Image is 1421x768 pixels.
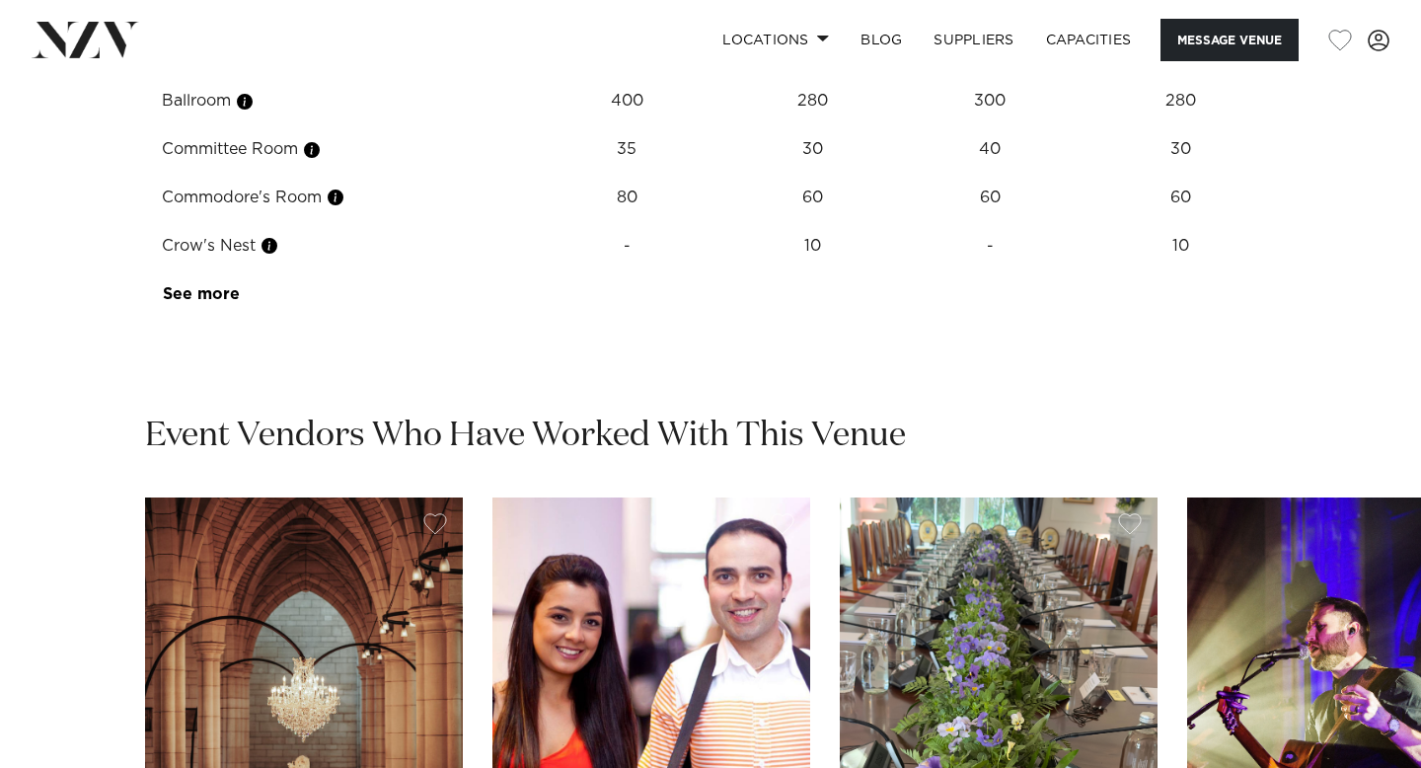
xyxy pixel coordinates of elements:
[285,17,796,283] img: 6S28azsLnpU6MBB2mrE5euJR6uOV7xOnP1WKrLDf.jpg
[918,19,1029,61] a: SUPPLIERS
[145,414,906,458] h2: Event Vendors Who Have Worked With This Venue
[845,19,918,61] a: BLOG
[32,22,139,57] img: nzv-logo.png
[1085,77,1275,125] td: 280
[894,77,1085,125] td: 300
[894,174,1085,222] td: 60
[894,222,1085,270] td: -
[1085,125,1275,174] td: 30
[1160,19,1299,61] button: Message Venue
[146,125,524,174] td: Committee Room
[1030,19,1148,61] a: Capacities
[1085,174,1275,222] td: 60
[146,222,524,270] td: Crow's Nest
[1085,222,1275,270] td: 10
[894,125,1085,174] td: 40
[146,77,524,125] td: Ballroom
[146,174,524,222] td: Commodore's Room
